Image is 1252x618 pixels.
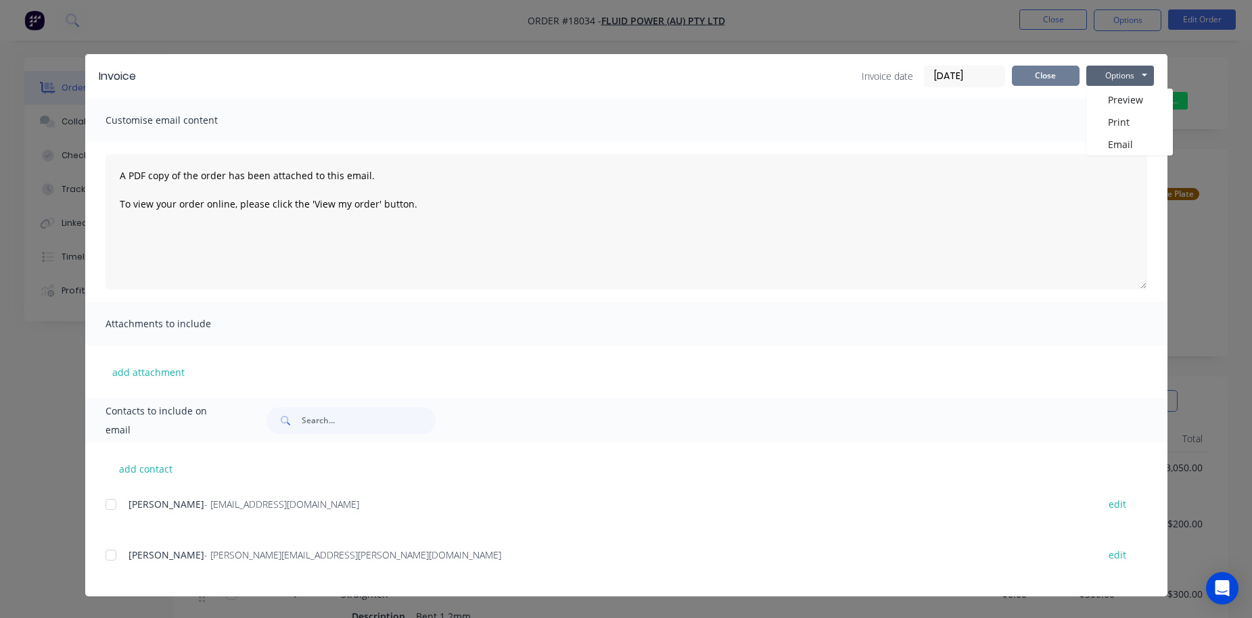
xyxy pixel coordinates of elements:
[106,458,187,479] button: add contact
[1012,66,1080,86] button: Close
[129,498,204,510] span: [PERSON_NAME]
[1206,572,1238,604] div: Open Intercom Messenger
[1086,89,1173,111] button: Preview
[302,407,436,434] input: Search...
[1100,495,1134,513] button: edit
[1086,66,1154,86] button: Options
[204,548,501,561] span: - [PERSON_NAME][EMAIL_ADDRESS][PERSON_NAME][DOMAIN_NAME]
[204,498,359,510] span: - [EMAIL_ADDRESS][DOMAIN_NAME]
[1086,133,1173,156] button: Email
[106,402,233,439] span: Contacts to include on email
[129,548,204,561] span: [PERSON_NAME]
[862,69,913,83] span: Invoice date
[106,362,191,382] button: add attachment
[99,68,136,85] div: Invoice
[106,314,254,333] span: Attachments to include
[106,154,1147,289] textarea: A PDF copy of the order has been attached to this email. To view your order online, please click ...
[1086,111,1173,133] button: Print
[106,111,254,130] span: Customise email content
[1100,546,1134,564] button: edit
